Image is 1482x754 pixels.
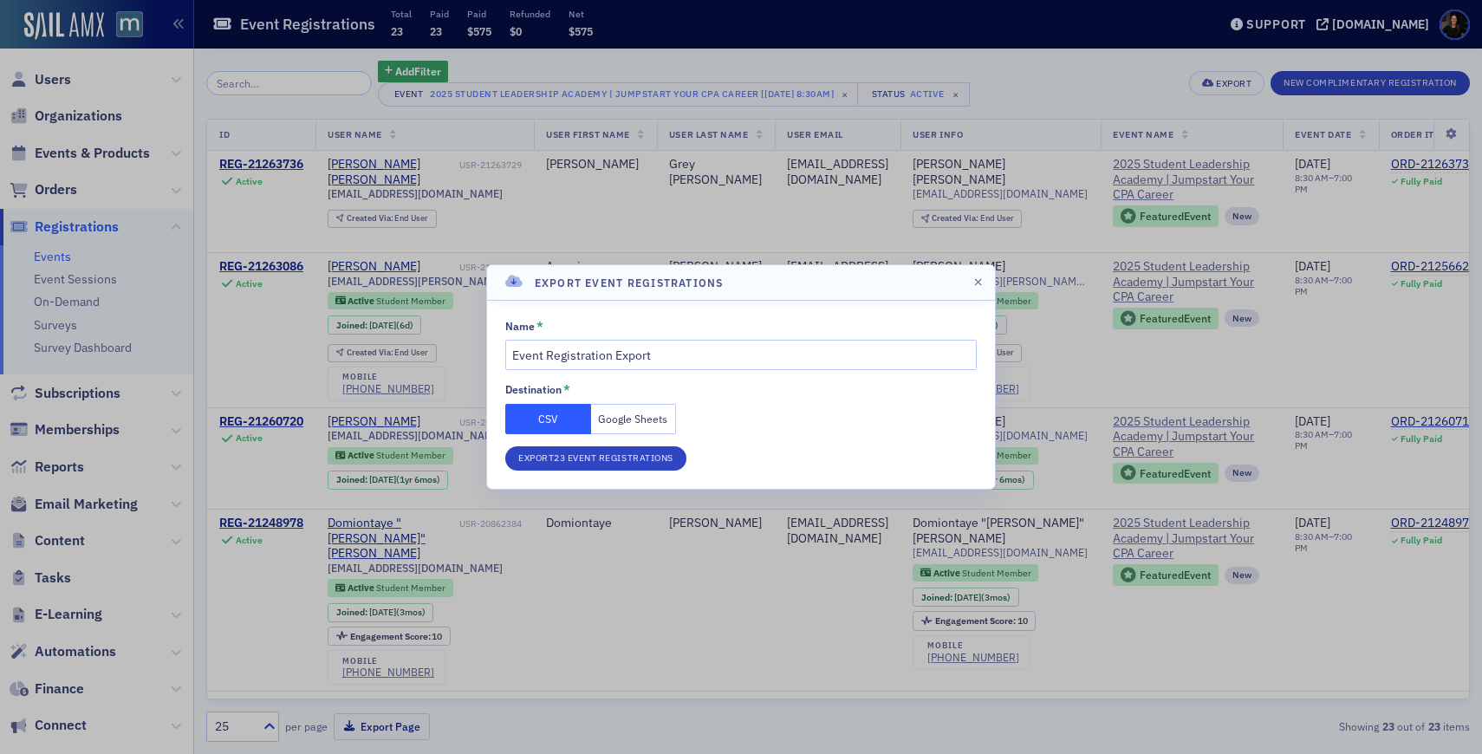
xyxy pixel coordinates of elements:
[505,404,591,434] button: CSV
[563,382,570,398] abbr: This field is required
[591,404,677,434] button: Google Sheets
[505,383,562,396] div: Destination
[505,446,686,471] button: Export23 Event Registrations
[535,275,724,290] h4: Export Event Registrations
[505,320,535,333] div: Name
[536,319,543,335] abbr: This field is required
